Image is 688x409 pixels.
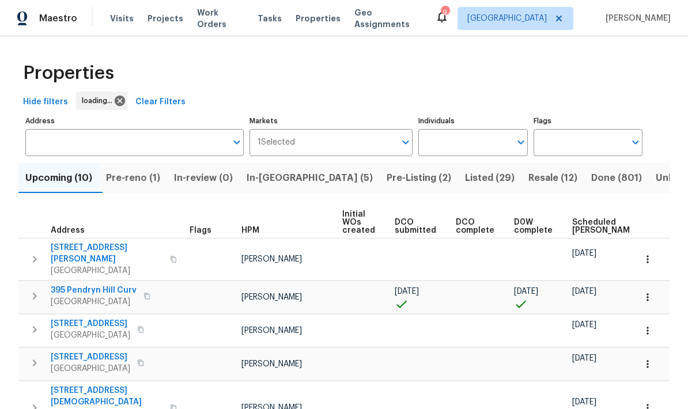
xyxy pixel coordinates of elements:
[106,170,160,186] span: Pre-reno (1)
[25,118,244,124] label: Address
[572,287,596,296] span: [DATE]
[627,134,644,150] button: Open
[387,170,451,186] span: Pre-Listing (2)
[51,330,130,341] span: [GEOGRAPHIC_DATA]
[229,134,245,150] button: Open
[572,354,596,362] span: [DATE]
[258,138,295,147] span: 1 Selected
[82,95,117,107] span: loading...
[241,327,302,335] span: [PERSON_NAME]
[418,118,527,124] label: Individuals
[174,170,233,186] span: In-review (0)
[572,218,637,234] span: Scheduled [PERSON_NAME]
[258,14,282,22] span: Tasks
[18,92,73,113] button: Hide filters
[534,118,642,124] label: Flags
[528,170,577,186] span: Resale (12)
[591,170,642,186] span: Done (801)
[354,7,421,30] span: Geo Assignments
[110,13,134,24] span: Visits
[241,226,259,234] span: HPM
[241,255,302,263] span: [PERSON_NAME]
[467,13,547,24] span: [GEOGRAPHIC_DATA]
[135,95,186,109] span: Clear Filters
[465,170,515,186] span: Listed (29)
[51,351,130,363] span: [STREET_ADDRESS]
[441,7,449,18] div: 9
[456,218,494,234] span: DCO complete
[23,67,114,79] span: Properties
[247,170,373,186] span: In-[GEOGRAPHIC_DATA] (5)
[51,318,130,330] span: [STREET_ADDRESS]
[51,363,130,374] span: [GEOGRAPHIC_DATA]
[241,360,302,368] span: [PERSON_NAME]
[76,92,127,110] div: loading...
[51,385,163,408] span: [STREET_ADDRESS][DEMOGRAPHIC_DATA]
[395,287,419,296] span: [DATE]
[39,13,77,24] span: Maestro
[601,13,671,24] span: [PERSON_NAME]
[51,242,163,265] span: [STREET_ADDRESS][PERSON_NAME]
[513,134,529,150] button: Open
[296,13,341,24] span: Properties
[197,7,244,30] span: Work Orders
[250,118,413,124] label: Markets
[514,218,553,234] span: D0W complete
[342,210,375,234] span: Initial WOs created
[572,321,596,329] span: [DATE]
[148,13,183,24] span: Projects
[395,218,436,234] span: DCO submitted
[51,296,137,308] span: [GEOGRAPHIC_DATA]
[131,92,190,113] button: Clear Filters
[25,170,92,186] span: Upcoming (10)
[51,265,163,277] span: [GEOGRAPHIC_DATA]
[241,293,302,301] span: [PERSON_NAME]
[51,226,85,234] span: Address
[23,95,68,109] span: Hide filters
[51,285,137,296] span: 395 Pendryn Hill Curv
[572,398,596,406] span: [DATE]
[190,226,211,234] span: Flags
[398,134,414,150] button: Open
[572,249,596,257] span: [DATE]
[514,287,538,296] span: [DATE]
